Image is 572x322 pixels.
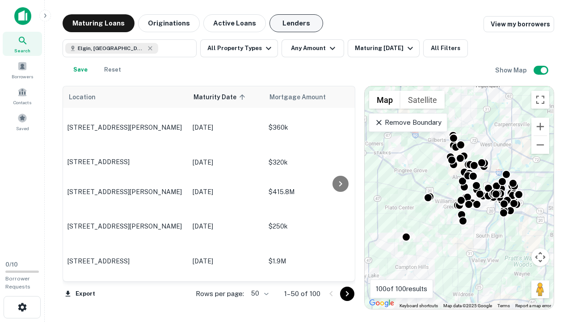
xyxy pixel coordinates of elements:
[282,39,344,57] button: Any Amount
[63,14,135,32] button: Maturing Loans
[13,99,31,106] span: Contacts
[14,47,30,54] span: Search
[400,91,445,109] button: Show satellite imagery
[98,61,127,79] button: Reset
[193,187,260,197] p: [DATE]
[269,123,358,132] p: $360k
[68,92,96,102] span: Location
[269,187,358,197] p: $415.8M
[269,221,358,231] p: $250k
[269,14,323,32] button: Lenders
[78,44,145,52] span: Elgin, [GEOGRAPHIC_DATA], [GEOGRAPHIC_DATA]
[193,123,260,132] p: [DATE]
[67,158,184,166] p: [STREET_ADDRESS]
[376,284,427,294] p: 100 of 100 results
[193,256,260,266] p: [DATE]
[515,303,551,308] a: Report a map error
[443,303,492,308] span: Map data ©2025 Google
[3,32,42,56] a: Search
[340,287,354,301] button: Go to next page
[193,221,260,231] p: [DATE]
[67,123,184,131] p: [STREET_ADDRESS][PERSON_NAME]
[355,43,416,54] div: Maturing [DATE]
[200,39,278,57] button: All Property Types
[369,91,400,109] button: Show street map
[5,261,18,268] span: 0 / 10
[269,256,358,266] p: $1.9M
[248,287,270,300] div: 50
[531,91,549,109] button: Toggle fullscreen view
[367,297,396,309] a: Open this area in Google Maps (opens a new window)
[66,61,95,79] button: Save your search to get updates of matches that match your search criteria.
[264,86,362,108] th: Mortgage Amount
[531,136,549,154] button: Zoom out
[14,7,31,25] img: capitalize-icon.png
[495,65,528,75] h6: Show Map
[193,157,260,167] p: [DATE]
[3,58,42,82] a: Borrowers
[188,86,264,108] th: Maturity Date
[3,110,42,134] a: Saved
[269,92,337,102] span: Mortgage Amount
[63,287,97,301] button: Export
[5,275,30,290] span: Borrower Requests
[400,303,438,309] button: Keyboard shortcuts
[193,92,248,102] span: Maturity Date
[531,118,549,136] button: Zoom in
[497,303,510,308] a: Terms
[284,288,320,299] p: 1–50 of 100
[348,39,420,57] button: Maturing [DATE]
[374,117,441,128] p: Remove Boundary
[63,86,188,108] th: Location
[367,297,396,309] img: Google
[138,14,200,32] button: Originations
[531,248,549,266] button: Map camera controls
[196,288,244,299] p: Rows per page:
[269,157,358,167] p: $320k
[16,125,29,132] span: Saved
[3,84,42,108] a: Contacts
[67,222,184,230] p: [STREET_ADDRESS][PERSON_NAME]
[67,257,184,265] p: [STREET_ADDRESS]
[12,73,33,80] span: Borrowers
[203,14,266,32] button: Active Loans
[365,86,554,309] div: 0 0
[67,188,184,196] p: [STREET_ADDRESS][PERSON_NAME]
[423,39,468,57] button: All Filters
[484,16,554,32] a: View my borrowers
[527,250,572,293] iframe: Chat Widget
